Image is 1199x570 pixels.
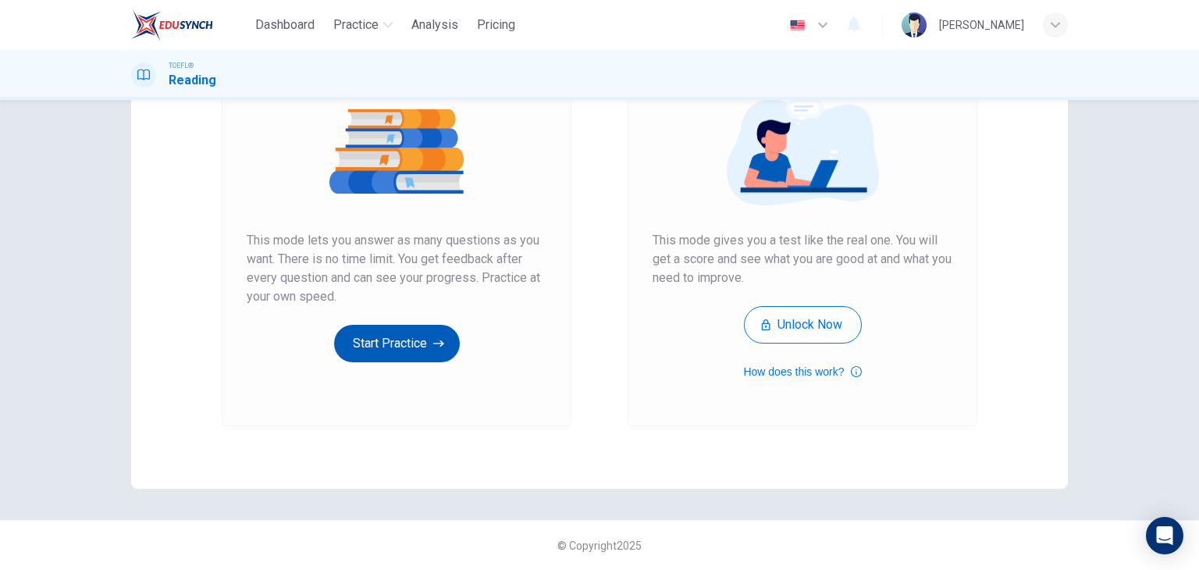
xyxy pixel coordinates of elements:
[405,11,464,39] button: Analysis
[327,11,399,39] button: Practice
[169,60,194,71] span: TOEFL®
[557,540,642,552] span: © Copyright 2025
[334,325,460,362] button: Start Practice
[1146,517,1183,554] div: Open Intercom Messenger
[788,20,807,31] img: en
[939,16,1024,34] div: [PERSON_NAME]
[131,9,213,41] img: EduSynch logo
[249,11,321,39] button: Dashboard
[247,231,546,306] span: This mode lets you answer as many questions as you want. There is no time limit. You get feedback...
[169,71,216,90] h1: Reading
[902,12,927,37] img: Profile picture
[477,16,515,34] span: Pricing
[131,9,249,41] a: EduSynch logo
[255,16,315,34] span: Dashboard
[333,16,379,34] span: Practice
[471,11,521,39] button: Pricing
[744,306,862,344] button: Unlock Now
[743,362,861,381] button: How does this work?
[653,231,952,287] span: This mode gives you a test like the real one. You will get a score and see what you are good at a...
[411,16,458,34] span: Analysis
